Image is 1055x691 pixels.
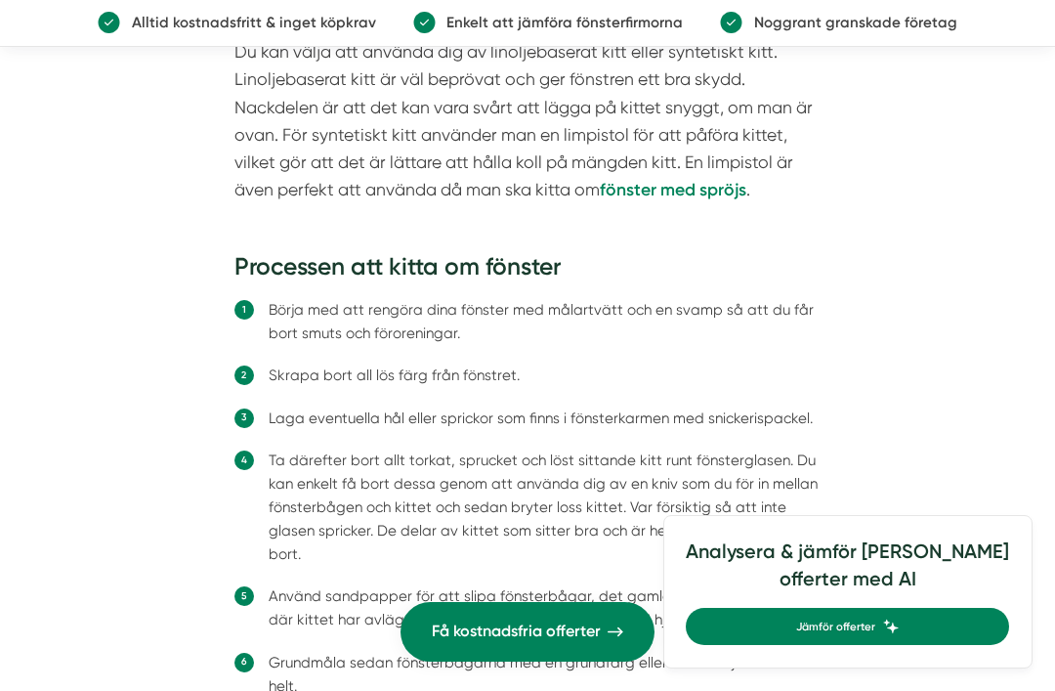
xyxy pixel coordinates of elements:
li: Skrapa bort all lös färg från fönstret. [269,364,821,387]
p: Noggrant granskade företag [742,11,956,34]
p: Du kan välja att använda dig av linoljebaserat kitt eller syntetiskt kitt. Linoljebaserat kitt är... [234,38,821,203]
h4: Analysera & jämför [PERSON_NAME] offerter med AI [686,539,1009,608]
h3: Processen att kitta om fönster [234,250,821,293]
span: Få kostnadsfria offerter [432,619,601,644]
a: Få kostnadsfria offerter [401,602,654,662]
li: Börja med att rengöra dina fönster med målartvätt och en svamp så att du får bort smuts och föror... [269,298,821,345]
p: Alltid kostnadsfritt & inget köpkrav [120,11,375,34]
p: Enkelt att jämföra fönsterfirmorna [436,11,683,34]
a: Jämför offerter [686,608,1009,645]
a: fönster med spröjs [600,180,746,199]
li: Laga eventuella hål eller sprickor som finns i fönsterkarmen med snickerispackel. [269,407,821,430]
li: Ta därefter bort allt torkat, sprucket och löst sittande kitt runt fönsterglasen. Du kan enkelt f... [269,449,821,567]
span: Jämför offerter [796,618,875,635]
li: Använd sandpapper för att slipa fönsterbågar, det gamla kittet och runt glaset där kittet har avl... [269,584,821,631]
strong: fönster med spröjs [600,179,746,199]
